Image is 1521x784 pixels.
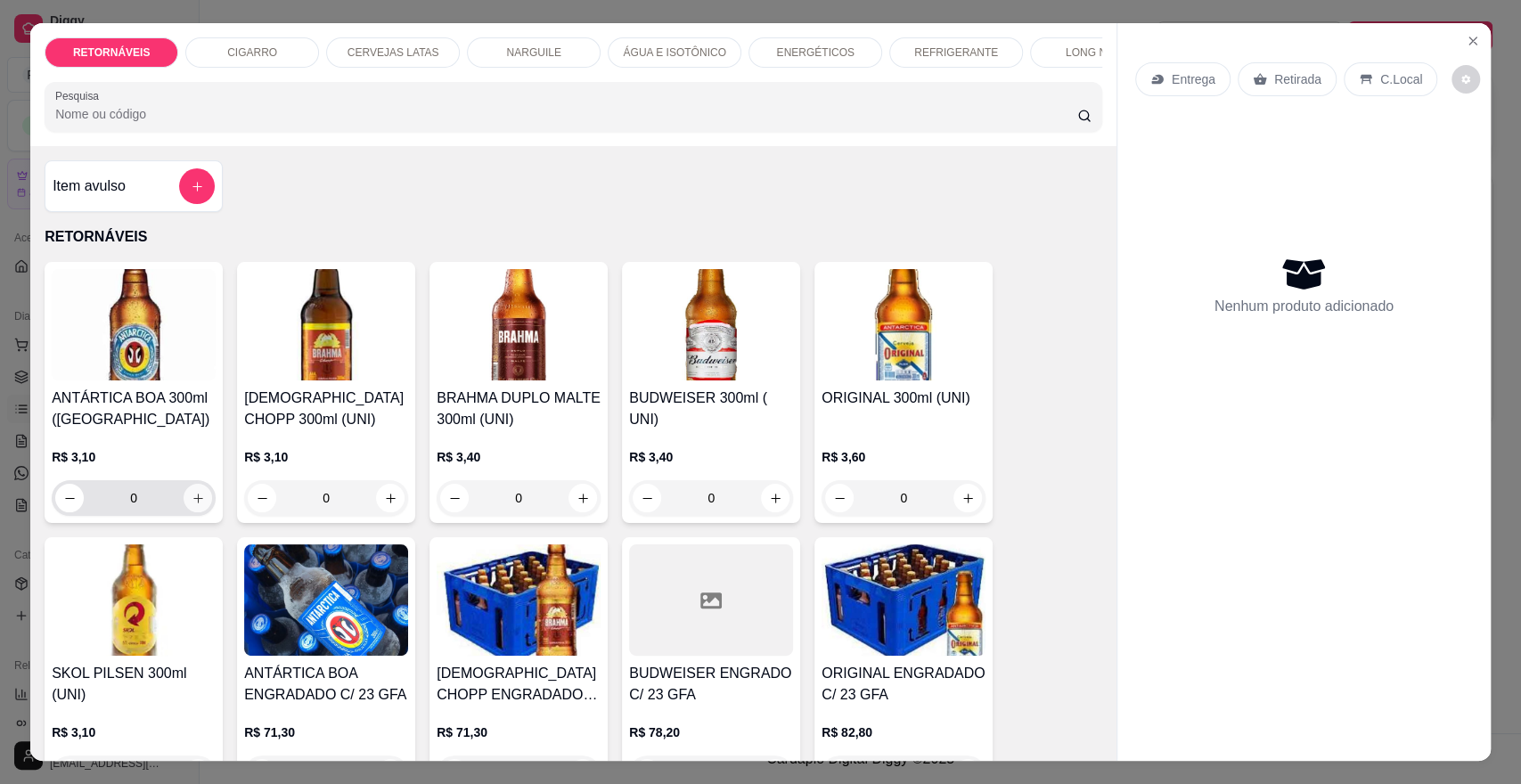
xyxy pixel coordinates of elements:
p: CIGARRO [227,45,277,60]
p: R$ 78,20 [629,723,793,741]
p: NARGUILE [506,45,560,60]
img: product-image [52,269,216,380]
p: RETORNÁVEIS [73,45,150,60]
p: ENERGÉTICOS [776,45,854,60]
h4: [DEMOGRAPHIC_DATA] CHOPP 300ml (UNI) [244,388,408,430]
p: REFRIGERANTE [914,45,998,60]
h4: [DEMOGRAPHIC_DATA] CHOPP ENGRADADO C/ 23 GFA [437,663,601,706]
h4: ANTÁRTICA BOA 300ml ([GEOGRAPHIC_DATA]) [52,388,216,430]
h4: BRAHMA DUPLO MALTE 300ml (UNI) [437,388,601,430]
img: product-image [52,544,216,656]
p: R$ 82,80 [822,723,985,741]
img: product-image [244,544,408,656]
button: decrease-product-quantity [55,484,84,512]
p: R$ 71,30 [437,723,601,741]
button: increase-product-quantity [568,484,597,512]
img: product-image [437,269,601,380]
button: decrease-product-quantity [440,484,469,512]
h4: ORIGINAL ENGRADADO C/ 23 GFA [822,663,985,706]
button: decrease-product-quantity [825,484,854,512]
h4: ANTÁRTICA BOA ENGRADADO C/ 23 GFA [244,663,408,706]
button: Close [1459,27,1487,55]
button: decrease-product-quantity [248,484,276,512]
button: increase-product-quantity [376,484,405,512]
img: product-image [629,269,793,380]
img: product-image [822,544,985,656]
h4: BUDWEISER 300ml ( UNI) [629,388,793,430]
img: product-image [244,269,408,380]
button: decrease-product-quantity [1451,65,1480,94]
button: increase-product-quantity [953,484,982,512]
p: R$ 3,10 [52,448,216,466]
h4: BUDWEISER ENGRADO C/ 23 GFA [629,663,793,706]
p: R$ 3,40 [437,448,601,466]
p: R$ 3,40 [629,448,793,466]
p: ÁGUA E ISOTÔNICO [623,45,725,60]
p: Entrega [1172,70,1215,88]
p: CERVEJAS LATAS [348,45,439,60]
button: increase-product-quantity [761,484,789,512]
p: R$ 3,60 [822,448,985,466]
p: R$ 3,10 [52,723,216,741]
h4: ORIGINAL 300ml (UNI) [822,388,985,409]
p: Retirada [1274,70,1321,88]
p: Nenhum produto adicionado [1214,296,1394,317]
p: C.Local [1380,70,1422,88]
button: add-separate-item [179,168,215,204]
h4: SKOL PILSEN 300ml (UNI) [52,663,216,706]
p: R$ 71,30 [244,723,408,741]
img: product-image [437,544,601,656]
button: increase-product-quantity [184,484,212,512]
button: decrease-product-quantity [633,484,661,512]
p: LONG NECK [1066,45,1129,60]
p: R$ 3,10 [244,448,408,466]
label: Pesquisa [55,88,105,103]
input: Pesquisa [55,105,1077,123]
p: RETORNÁVEIS [45,226,1102,248]
h4: Item avulso [53,176,126,197]
img: product-image [822,269,985,380]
